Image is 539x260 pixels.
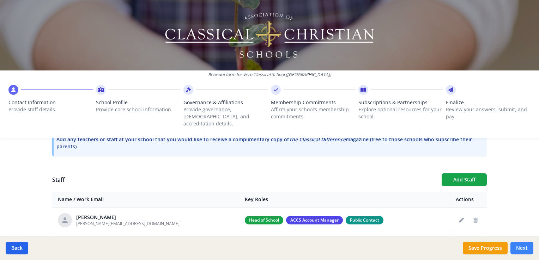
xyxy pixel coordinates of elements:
[446,106,531,120] p: Review your answers, submit, and pay.
[52,192,239,208] th: Name / Work Email
[52,175,436,184] h1: Staff
[286,216,343,224] span: ACCS Account Manager
[8,99,93,106] span: Contact Information
[358,99,443,106] span: Subscriptions & Partnerships
[450,192,487,208] th: Actions
[358,106,443,120] p: Explore optional resources for your school.
[470,215,481,226] button: Delete staff
[510,242,533,254] button: Next
[271,106,356,120] p: Affirm your school’s membership commitments.
[446,99,531,106] span: Finalize
[8,106,93,113] p: Provide staff details.
[271,99,356,106] span: Membership Commitments
[6,242,28,254] button: Back
[164,11,375,60] img: Logo
[183,106,268,127] p: Provide governance, [DEMOGRAPHIC_DATA], and accreditation details.
[96,106,181,113] p: Provide core school information.
[76,221,180,227] span: [PERSON_NAME][EMAIL_ADDRESS][DOMAIN_NAME]
[183,99,268,106] span: Governance & Affiliations
[96,99,181,106] span: School Profile
[463,242,508,254] button: Save Progress
[456,215,467,226] button: Edit staff
[245,216,283,224] span: Head of School
[442,173,487,186] button: Add Staff
[76,214,180,221] div: [PERSON_NAME]
[346,216,383,224] span: Public Contact
[239,192,450,208] th: Key Roles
